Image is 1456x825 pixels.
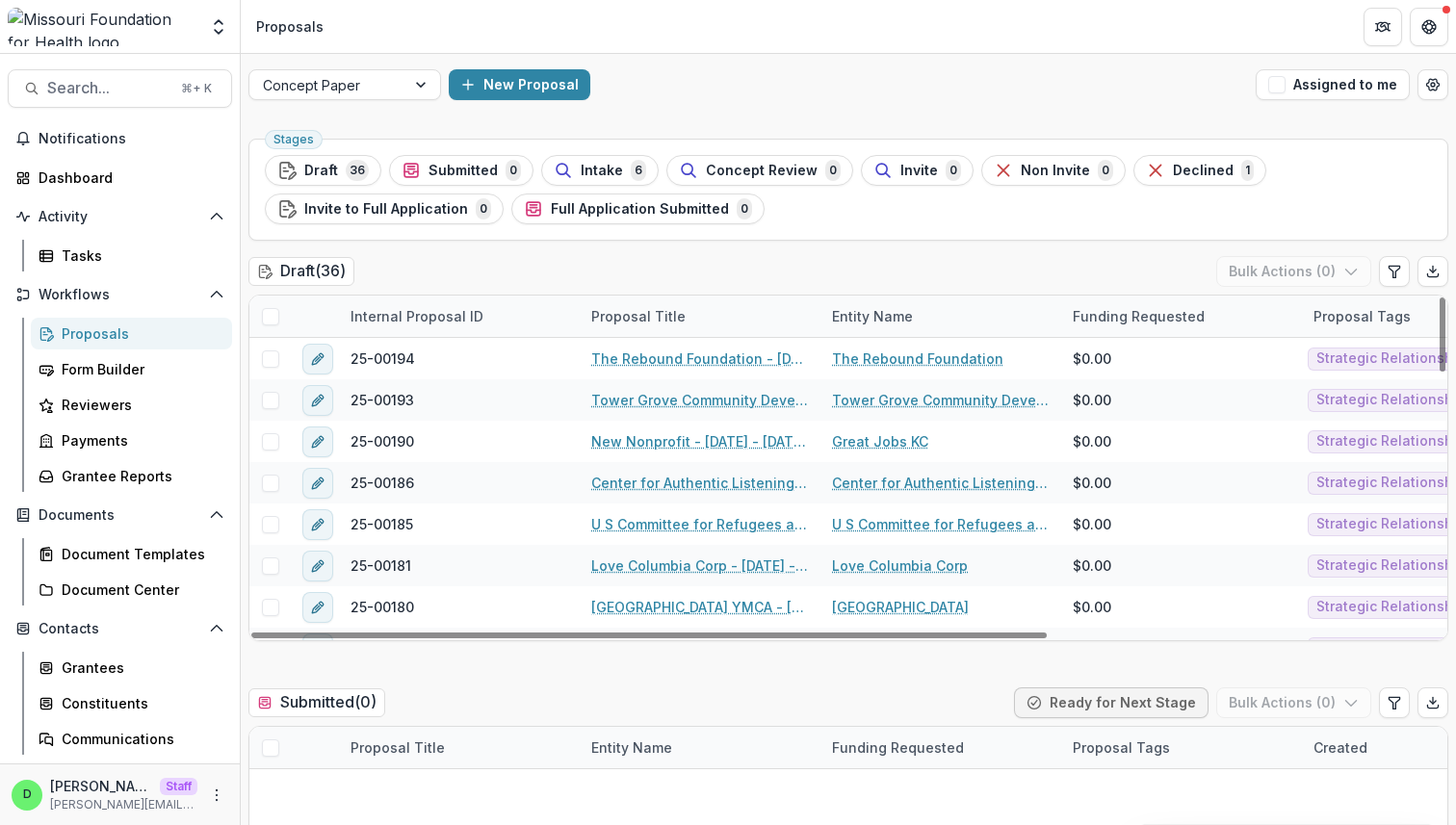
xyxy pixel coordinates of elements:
[1061,727,1302,768] div: Proposal Tags
[351,431,414,451] span: 25-00190
[177,78,216,99] div: ⌘ + K
[62,466,217,486] div: Grantee Reports
[31,353,232,385] a: Form Builder
[351,555,411,576] span: 25-00181
[339,296,580,337] div: Internal Proposal ID
[1061,737,1182,758] div: Proposal Tags
[1417,256,1448,287] button: Export table data
[591,431,809,451] a: New Nonprofit - [DATE] - [DATE] Request for Concept Papers
[820,306,924,326] div: Entity Name
[591,555,809,576] a: Love Columbia Corp - [DATE] - [DATE] Request for Concept Papers
[8,123,232,154] button: Notifications
[832,390,1050,410] a: Tower Grove Community Development Corp
[8,69,232,108] button: Search...
[31,538,232,570] a: Document Templates
[1216,687,1371,718] button: Bulk Actions (0)
[62,245,217,266] div: Tasks
[825,160,841,181] span: 0
[1302,306,1422,326] div: Proposal Tags
[946,160,961,181] span: 0
[8,613,232,644] button: Open Contacts
[591,348,809,369] a: The Rebound Foundation - [DATE] - [DATE] Request for Concept Papers
[1364,8,1402,46] button: Partners
[31,425,232,456] a: Payments
[1302,737,1379,758] div: Created
[1073,597,1111,617] span: $0.00
[580,306,697,326] div: Proposal Title
[62,657,217,678] div: Grantees
[351,514,413,534] span: 25-00185
[62,693,217,713] div: Constituents
[62,395,217,415] div: Reviewers
[820,727,1061,768] div: Funding Requested
[248,688,385,716] h2: Submitted ( 0 )
[39,131,224,147] span: Notifications
[1241,160,1254,181] span: 1
[591,514,809,534] a: U S Committee for Refugees and Immigrants Inc - [DATE] - [DATE] Request for Concept Papers
[591,473,809,493] a: Center for Authentic Listening & Learning - [DATE] - [DATE] Request for Concept Papers
[302,344,333,374] button: edit
[265,193,504,224] button: Invite to Full Application0
[31,460,232,492] a: Grantee Reports
[591,597,809,617] a: [GEOGRAPHIC_DATA] YMCA - [DATE] - [DATE] Request for Concept Papers
[1073,431,1111,451] span: $0.00
[47,79,169,97] span: Search...
[1173,163,1234,179] span: Declined
[62,580,217,600] div: Document Center
[1073,473,1111,493] span: $0.00
[541,155,659,186] button: Intake6
[1073,555,1111,576] span: $0.00
[351,473,414,493] span: 25-00186
[832,431,928,451] a: Great Jobs KC
[1073,514,1111,534] span: $0.00
[39,287,201,303] span: Workflows
[581,163,623,179] span: Intake
[1061,296,1302,337] div: Funding Requested
[39,168,217,188] div: Dashboard
[706,163,818,179] span: Concept Review
[1256,69,1410,100] button: Assigned to me
[265,155,381,186] button: Draft36
[449,69,590,100] button: New Proposal
[1410,8,1448,46] button: Get Help
[580,296,820,337] div: Proposal Title
[820,737,975,758] div: Funding Requested
[832,555,968,576] a: Love Columbia Corp
[8,762,232,793] button: Open Data & Reporting
[62,729,217,749] div: Communications
[50,796,197,813] p: [PERSON_NAME][EMAIL_ADDRESS][DOMAIN_NAME]
[429,163,498,179] span: Submitted
[339,727,580,768] div: Proposal Title
[1073,390,1111,410] span: $0.00
[302,385,333,416] button: edit
[820,296,1061,337] div: Entity Name
[302,468,333,499] button: edit
[31,240,232,271] a: Tasks
[62,359,217,379] div: Form Builder
[39,209,201,225] span: Activity
[39,507,201,524] span: Documents
[8,279,232,310] button: Open Workflows
[8,162,232,193] a: Dashboard
[62,430,217,451] div: Payments
[351,348,415,369] span: 25-00194
[1014,687,1209,718] button: Ready for Next Stage
[1417,687,1448,718] button: Export table data
[302,592,333,623] button: edit
[23,788,32,801] div: Divyansh
[304,201,468,218] span: Invite to Full Application
[31,318,232,349] a: Proposals
[580,727,820,768] div: Entity Name
[1216,256,1371,287] button: Bulk Actions (0)
[666,155,853,186] button: Concept Review0
[8,201,232,232] button: Open Activity
[389,155,533,186] button: Submitted0
[31,652,232,683] a: Grantees
[339,306,495,326] div: Internal Proposal ID
[339,737,456,758] div: Proposal Title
